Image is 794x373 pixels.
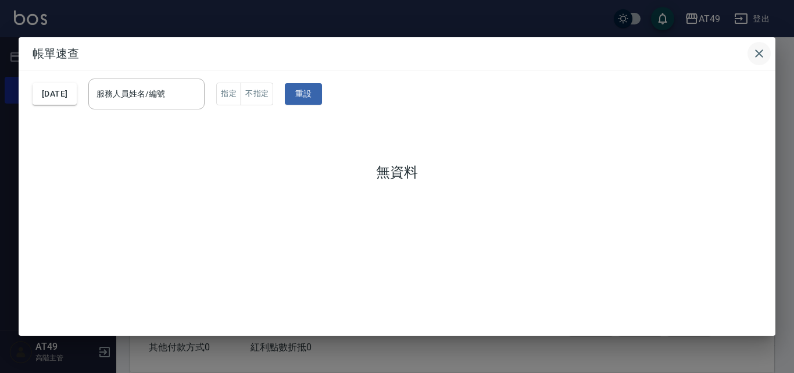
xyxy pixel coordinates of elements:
[241,83,273,105] button: 不指定
[285,83,322,105] button: 重設
[216,83,241,105] button: 指定
[19,37,775,70] h2: 帳單速查
[33,164,761,180] h3: 無資料
[33,83,77,105] button: [DATE]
